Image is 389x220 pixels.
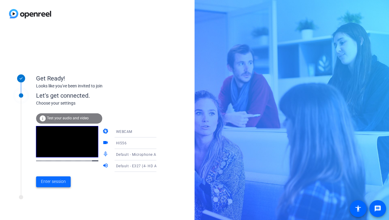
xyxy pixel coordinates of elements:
mat-icon: volume_up [102,162,109,170]
span: WEBCAM [116,130,132,134]
mat-icon: message [374,205,381,212]
mat-icon: camera [102,128,109,135]
span: Default - E327 (4- HD Audio Driver for Display Audio) [116,163,209,168]
mat-icon: info [39,115,46,122]
mat-icon: mic_none [102,151,109,158]
span: Test your audio and video [47,116,89,120]
span: Enter session [41,178,66,185]
button: Enter session [36,176,71,187]
span: HI556 [116,141,127,145]
mat-icon: accessibility [354,205,362,212]
div: Let's get connected. [36,91,169,100]
span: Default - Microphone Array (2- Realtek(R) Audio) [116,152,200,157]
div: Get Ready! [36,74,156,83]
mat-icon: videocam [102,140,109,147]
div: Choose your settings [36,100,169,106]
div: Looks like you've been invited to join [36,83,156,89]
